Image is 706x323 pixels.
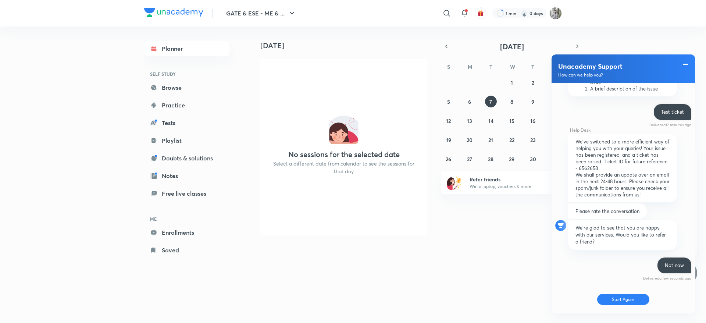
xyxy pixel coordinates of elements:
[527,77,539,88] button: October 2, 2025
[666,123,691,127] span: 17 minutes ago
[488,136,493,143] abbr: October 21, 2025
[570,127,591,133] span: Help Desk
[661,109,684,115] span: Test ticket
[144,243,229,258] a: Saved
[506,96,518,107] button: October 8, 2025
[144,151,229,166] a: Doubts & solutions
[144,98,229,113] a: Practice
[447,175,462,190] img: referral
[446,117,451,124] abbr: October 12, 2025
[467,156,472,163] abbr: October 27, 2025
[531,63,534,70] abbr: Thursday
[527,115,539,127] button: October 16, 2025
[447,98,450,105] abbr: October 5, 2025
[144,168,229,183] a: Notes
[548,115,560,127] button: October 17, 2025
[477,10,484,17] img: avatar
[475,7,486,19] button: avatar
[144,8,203,19] a: Company Logo
[467,136,473,143] abbr: October 20, 2025
[532,79,534,86] abbr: October 2, 2025
[575,208,639,214] span: Please rate the conversation
[590,85,670,92] li: A brief description of the issue
[510,63,515,70] abbr: Wednesday
[446,156,451,163] abbr: October 26, 2025
[464,96,475,107] button: October 6, 2025
[649,123,666,127] span: Delivered
[144,80,229,95] a: Browse
[489,98,492,105] abbr: October 7, 2025
[485,153,497,165] button: October 28, 2025
[468,98,471,105] abbr: October 6, 2025
[575,224,666,245] span: We're glad to see that you are happy with our services. Would you like to refer a friend?
[485,115,497,127] button: October 14, 2025
[500,42,524,52] span: [DATE]
[506,153,518,165] button: October 29, 2025
[443,115,454,127] button: October 12, 2025
[288,150,400,159] h4: No sessions for the selected date
[470,183,560,190] p: Win a laptop, vouchers & more
[452,41,572,52] button: [DATE]
[144,133,229,148] a: Playlist
[548,77,560,88] button: October 3, 2025
[558,62,662,71] label: Unacademy Support
[548,153,560,165] button: October 31, 2025
[509,117,514,124] abbr: October 15, 2025
[464,134,475,146] button: October 20, 2025
[643,276,659,281] span: Delivered
[446,136,451,143] abbr: October 19, 2025
[509,136,514,143] abbr: October 22, 2025
[489,63,492,70] abbr: Tuesday
[470,175,560,183] h6: Refer friends
[443,153,454,165] button: October 26, 2025
[506,115,518,127] button: October 15, 2025
[527,96,539,107] button: October 9, 2025
[144,186,229,201] a: Free live classes
[510,98,513,105] abbr: October 8, 2025
[665,262,684,269] span: Not now
[506,134,518,146] button: October 22, 2025
[682,60,689,67] div: Minimize
[447,63,450,70] abbr: Sunday
[558,72,662,78] label: How can we help you?
[222,6,301,21] button: GATE & ESE - ME & ...
[488,156,493,163] abbr: October 28, 2025
[527,134,539,146] button: October 23, 2025
[269,160,418,175] p: Select a different date from calendar to see the sessions for that day
[659,276,691,281] span: a few seconds ago
[468,63,472,70] abbr: Monday
[260,41,433,50] h4: [DATE]
[509,156,514,163] abbr: October 29, 2025
[597,294,650,305] button: Start Again
[575,138,670,171] p: We've switched to a more efficient way of helping you with your queries! Your issue has been regi...
[527,153,539,165] button: October 30, 2025
[144,213,229,225] h6: ME
[464,153,475,165] button: October 27, 2025
[144,8,203,17] img: Company Logo
[548,96,560,107] button: October 10, 2025
[530,156,536,163] abbr: October 30, 2025
[549,7,562,19] img: Koushik Dhenki
[530,117,535,124] abbr: October 16, 2025
[144,41,229,56] a: Planner
[531,98,534,105] abbr: October 9, 2025
[485,96,497,107] button: October 7, 2025
[511,79,513,86] abbr: October 1, 2025
[329,115,359,144] img: No events
[144,225,229,240] a: Enrollments
[443,96,454,107] button: October 5, 2025
[506,77,518,88] button: October 1, 2025
[485,134,497,146] button: October 21, 2025
[530,136,536,143] abbr: October 23, 2025
[443,134,454,146] button: October 19, 2025
[488,117,493,124] abbr: October 14, 2025
[521,10,528,17] img: streak
[575,171,670,198] p: We shall provide an update over an email in the next 24-48 hours. Please check your spam/junk fol...
[144,116,229,130] a: Tests
[467,117,472,124] abbr: October 13, 2025
[144,68,229,80] h6: SELF STUDY
[464,115,475,127] button: October 13, 2025
[548,134,560,146] button: October 24, 2025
